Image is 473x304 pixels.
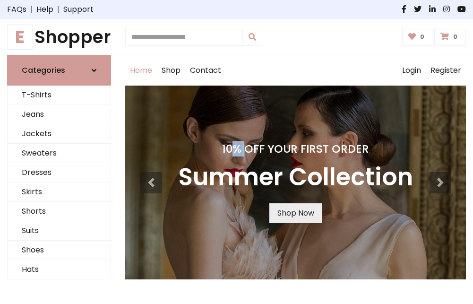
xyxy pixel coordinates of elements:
a: FAQs [7,4,26,15]
h1: Shopper [7,26,111,47]
a: 0 [434,28,466,46]
h4: 10% Off Your First Order [178,142,413,156]
a: Login [397,55,426,86]
a: Register [426,55,466,86]
a: Contact [185,55,226,86]
span: | [26,4,36,15]
h6: Categories [22,66,65,75]
h3: Summer Collection [178,163,413,192]
span: E [7,24,33,50]
a: Shoes [8,241,111,260]
a: Hats [8,260,111,279]
a: Skirts [8,182,111,202]
a: Jeans [8,105,111,124]
a: Home [125,55,157,86]
a: Shorts [8,202,111,221]
a: EShopper [7,26,111,47]
a: Shop [157,55,185,86]
span: | [53,4,63,15]
span: 0 [451,33,460,41]
a: Sweaters [8,144,111,163]
a: 0 [402,28,433,46]
a: Shop Now [269,203,322,223]
a: Jackets [8,124,111,144]
a: Suits [8,221,111,241]
a: Support [63,4,94,15]
a: T-Shirts [8,86,111,105]
span: 0 [418,33,427,41]
a: Categories [7,55,111,86]
a: Help [36,4,53,15]
a: Dresses [8,163,111,182]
